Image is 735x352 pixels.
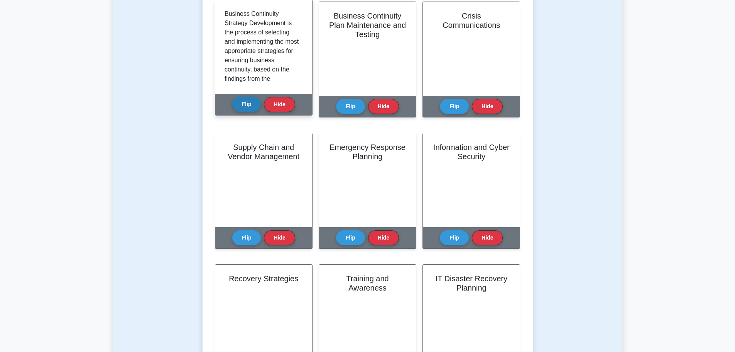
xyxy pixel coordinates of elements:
[336,99,365,114] button: Flip
[264,230,295,245] button: Hide
[368,99,399,114] button: Hide
[440,230,469,245] button: Flip
[432,143,510,161] h2: Information and Cyber Security
[225,9,300,334] p: Business Continuity Strategy Development is the process of selecting and implementing the most ap...
[264,97,295,112] button: Hide
[232,230,261,245] button: Flip
[472,99,503,114] button: Hide
[232,97,261,112] button: Flip
[225,274,303,283] h2: Recovery Strategies
[440,99,469,114] button: Flip
[432,11,510,30] h2: Crisis Communications
[432,274,510,292] h2: IT Disaster Recovery Planning
[225,143,303,161] h2: Supply Chain and Vendor Management
[328,11,407,39] h2: Business Continuity Plan Maintenance and Testing
[368,230,399,245] button: Hide
[328,143,407,161] h2: Emergency Response Planning
[336,230,365,245] button: Flip
[472,230,503,245] button: Hide
[328,274,407,292] h2: Training and Awareness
